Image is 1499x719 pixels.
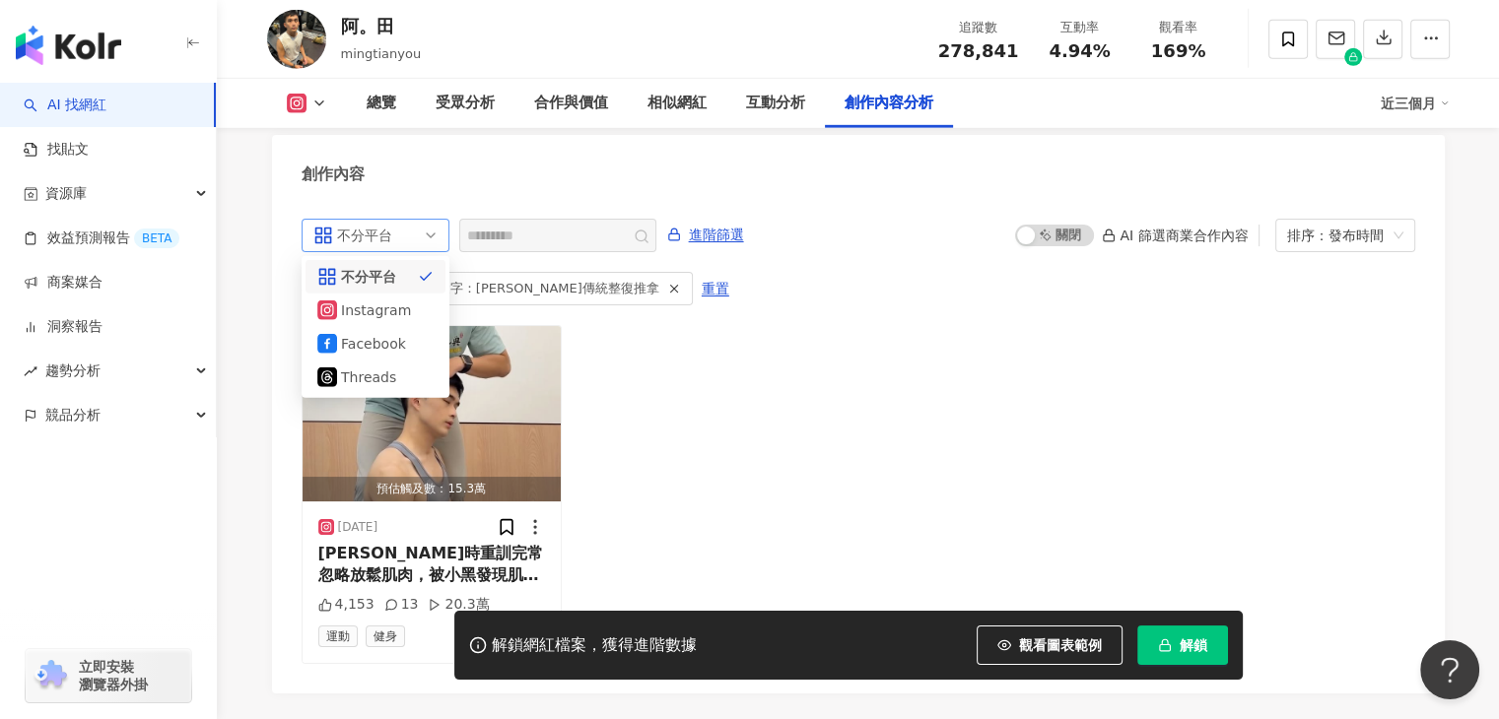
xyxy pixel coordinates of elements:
[845,92,933,115] div: 創作內容分析
[746,92,805,115] div: 互動分析
[1141,18,1216,37] div: 觀看率
[647,92,707,115] div: 相似網紅
[79,658,148,693] span: 立即安裝 瀏覽器外掛
[701,273,730,304] button: 重置
[341,366,405,388] div: Threads
[45,349,101,393] span: 趨勢分析
[24,229,179,248] a: 效益預測報告BETA
[302,163,365,185] div: 創作內容
[492,635,697,656] div: 解鎖網紅檔案，獲得進階數據
[425,278,659,299] span: 關鍵字：[PERSON_NAME]傳統整復推拿
[267,10,326,69] img: KOL Avatar
[24,273,102,293] a: 商案媒合
[303,326,562,501] img: post-image
[938,40,1019,61] span: 278,841
[1049,41,1110,61] span: 4.94%
[341,333,405,355] div: Facebook
[337,220,401,251] div: 不分平台
[24,96,106,115] a: searchAI 找網紅
[45,393,101,437] span: 競品分析
[24,317,102,337] a: 洞察報告
[702,274,729,305] span: 重置
[341,266,405,288] div: 不分平台
[341,14,422,38] div: 阿。田
[24,140,89,160] a: 找貼文
[303,477,562,501] div: 預估觸及數：15.3萬
[302,272,1415,305] div: 共 1 筆 ， 條件：
[303,326,562,501] button: 預估觸及數：15.3萬
[1102,228,1248,243] div: AI 篩選商業合作內容
[689,220,744,251] span: 進階篩選
[1137,625,1228,665] button: 解鎖
[341,46,422,61] span: mingtianyou
[436,92,495,115] div: 受眾分析
[428,595,489,615] div: 20.3萬
[1180,637,1207,653] span: 解鎖
[1287,220,1386,251] div: 排序：發布時間
[26,649,191,702] a: chrome extension立即安裝 瀏覽器外掛
[367,92,396,115] div: 總覽
[16,26,121,65] img: logo
[318,595,375,615] div: 4,153
[666,219,745,250] button: 進階篩選
[341,299,405,321] div: Instagram
[24,364,37,378] span: rise
[1043,18,1118,37] div: 互動率
[45,171,87,216] span: 資源庫
[1151,41,1206,61] span: 169%
[534,92,608,115] div: 合作與價值
[1381,88,1450,119] div: 近三個月
[938,18,1019,37] div: 追蹤數
[338,519,378,536] div: [DATE]
[977,625,1123,665] button: 觀看圖表範例
[32,660,70,691] img: chrome extension
[384,595,419,615] div: 13
[1019,637,1102,653] span: 觀看圖表範例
